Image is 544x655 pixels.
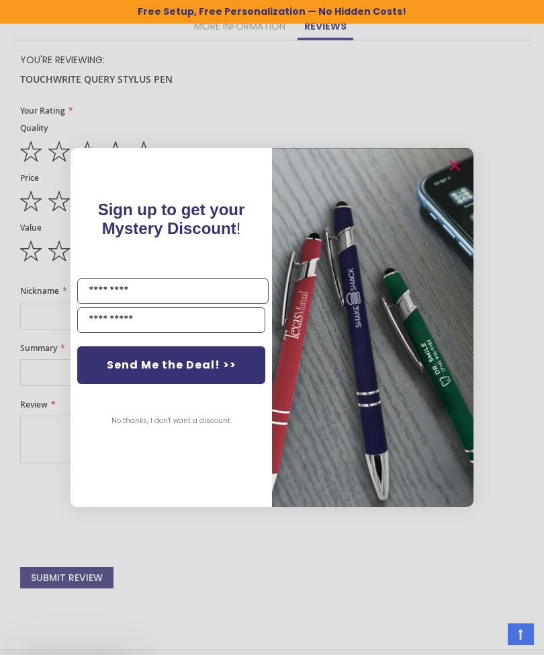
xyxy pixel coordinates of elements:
[105,404,238,438] button: No thanks, I don't want a discount.
[98,200,245,237] span: !
[272,148,473,506] img: pop-up-image
[444,155,465,176] button: Close dialog
[77,346,265,384] button: Send Me the Deal! >>
[98,200,245,237] span: Sign up to get your Mystery Discount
